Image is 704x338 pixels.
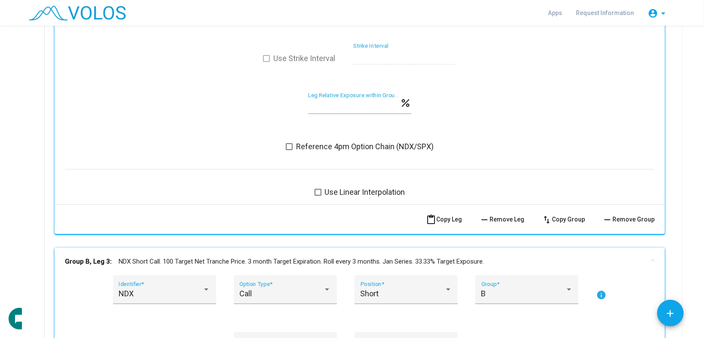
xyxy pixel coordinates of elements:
[542,216,585,223] span: Copy Group
[596,290,606,300] mat-icon: info
[55,248,665,275] mat-expansion-panel-header: Group B, Leg 3:NDX Short Call. 100 Target Net Tranche Price. 3 month Target Expiration. Roll ever...
[658,8,668,18] mat-icon: arrow_drop_down
[535,212,592,227] button: Copy Group
[14,314,24,324] mat-icon: chat_bubble
[400,97,411,107] mat-icon: percent
[541,5,569,21] a: Apps
[569,5,641,21] a: Request Information
[481,289,486,298] span: B
[472,212,531,227] button: Remove Leg
[119,289,134,298] span: NDX
[361,289,379,298] span: Short
[602,215,612,225] mat-icon: remove
[65,257,644,267] mat-panel-title: NDX Short Call. 100 Target Net Tranche Price. 3 month Target Expiration. Roll every 3 months. Jan...
[542,215,552,225] mat-icon: swap_vert
[648,8,658,18] mat-icon: account_circle
[548,9,562,16] span: Apps
[479,215,490,225] mat-icon: remove
[239,289,252,298] span: Call
[426,215,436,225] mat-icon: content_paste
[273,53,335,64] span: Use Strike Interval
[602,216,655,223] span: Remove Group
[595,212,661,227] button: Remove Group
[325,187,405,197] span: Use Linear Interpolation
[665,308,676,319] mat-icon: add
[419,212,469,227] button: Copy Leg
[65,257,112,267] b: Group B, Leg 3:
[296,141,434,152] span: Reference 4pm Option Chain (NDX/SPX)
[576,9,634,16] span: Request Information
[479,216,524,223] span: Remove Leg
[657,300,684,326] button: Add icon
[426,216,462,223] span: Copy Leg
